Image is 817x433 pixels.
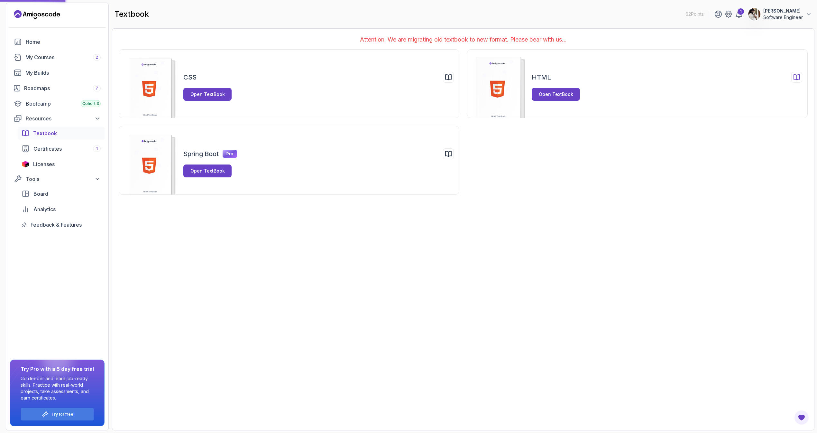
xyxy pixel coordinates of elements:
[21,375,94,401] p: Go deeper and learn job-ready skills. Practice with real-world projects, take assessments, and ea...
[33,160,55,168] span: Licenses
[738,8,744,15] div: 1
[18,218,105,231] a: feedback
[190,91,225,98] div: Open TextBook
[183,88,232,101] button: Open TextBook
[33,145,62,153] span: Certificates
[24,84,101,92] div: Roadmaps
[539,91,573,98] div: Open TextBook
[14,9,60,20] a: Landing page
[18,142,105,155] a: certificates
[10,173,105,185] button: Tools
[794,410,809,425] button: Open Feedback Button
[33,190,48,198] span: Board
[763,14,803,21] p: Software Engineer
[18,158,105,171] a: licenses
[25,69,101,77] div: My Builds
[96,86,98,91] span: 7
[183,165,232,177] button: Open TextBook
[96,55,98,60] span: 2
[763,8,803,14] p: [PERSON_NAME]
[10,97,105,110] a: bootcamp
[18,203,105,216] a: analytics
[33,129,57,137] span: Textbook
[51,412,73,417] a: Try for free
[10,113,105,124] button: Resources
[685,11,704,17] p: 62 Points
[96,146,98,151] span: 1
[31,221,82,229] span: Feedback & Features
[26,38,101,46] div: Home
[119,35,808,44] p: Attention: We are migrating old textbook to new format. Please bear with us...
[735,10,743,18] a: 1
[10,35,105,48] a: home
[748,8,760,20] img: user profile image
[21,408,94,421] button: Try for free
[183,149,219,158] h2: Spring Boot
[22,161,29,167] img: jetbrains icon
[26,175,101,183] div: Tools
[18,127,105,140] a: textbook
[183,73,197,82] h2: CSS
[532,88,580,101] button: Open TextBook
[26,100,101,108] div: Bootcamp
[223,150,237,158] p: Pro
[25,53,101,61] div: My Courses
[82,101,99,106] span: Cohort 3
[26,115,101,122] div: Resources
[10,51,105,64] a: courses
[748,8,812,21] button: user profile image[PERSON_NAME]Software Engineer
[10,66,105,79] a: builds
[532,73,551,82] h2: HTML
[33,205,56,213] span: Analytics
[10,82,105,95] a: roadmaps
[190,168,225,174] div: Open TextBook
[115,9,149,19] h2: textbook
[18,187,105,200] a: board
